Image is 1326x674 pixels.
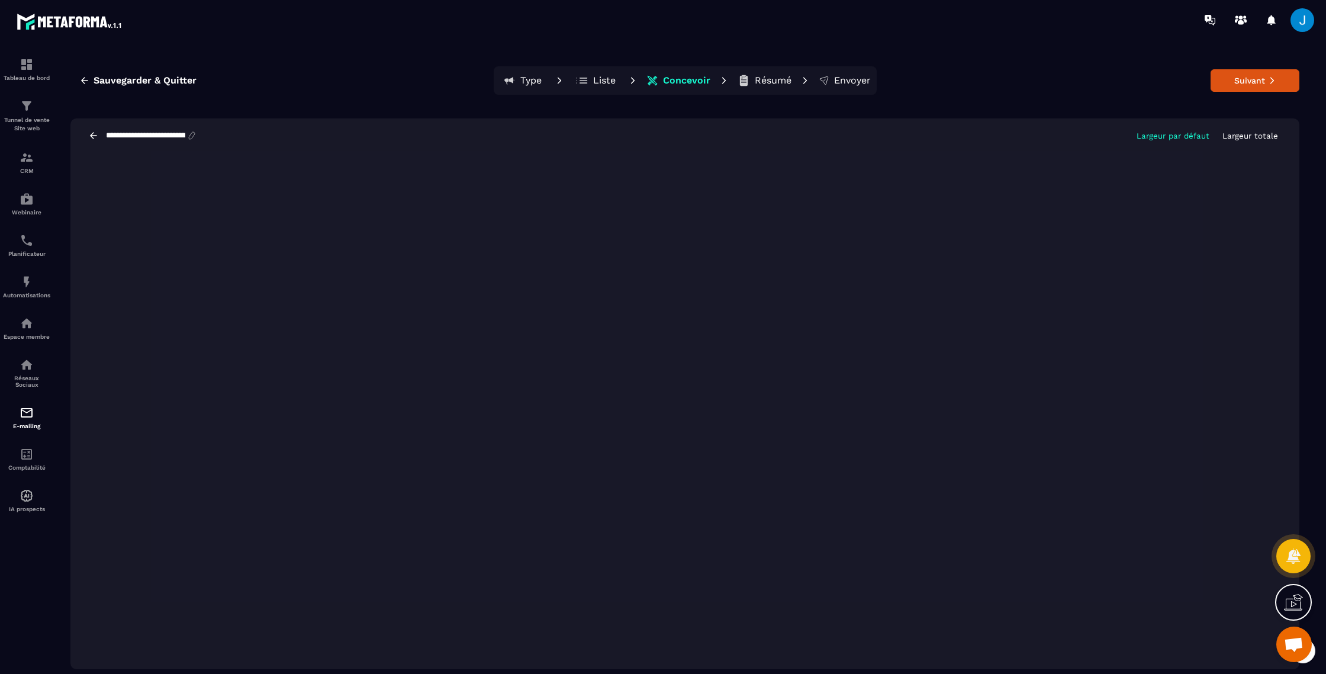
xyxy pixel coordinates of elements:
[3,292,50,299] p: Automatisations
[20,489,34,503] img: automations
[755,75,791,86] p: Résumé
[3,251,50,257] p: Planificateur
[20,57,34,72] img: formation
[643,69,714,92] button: Concevoir
[3,183,50,224] a: automationsautomationsWebinaire
[3,397,50,438] a: emailemailE-mailing
[3,423,50,429] p: E-mailing
[3,375,50,388] p: Réseaux Sociaux
[1211,69,1299,92] button: Suivant
[1276,627,1312,662] div: Ouvrir le chat
[569,69,623,92] button: Liste
[20,447,34,461] img: accountant
[20,192,34,206] img: automations
[593,75,616,86] p: Liste
[3,75,50,81] p: Tableau de bord
[3,168,50,174] p: CRM
[3,209,50,216] p: Webinaire
[20,233,34,248] img: scheduler
[3,142,50,183] a: formationformationCRM
[1133,131,1213,141] button: Largeur par défaut
[20,316,34,330] img: automations
[1222,131,1278,140] p: Largeur totale
[834,75,871,86] p: Envoyer
[3,307,50,349] a: automationsautomationsEspace membre
[17,11,123,32] img: logo
[3,116,50,133] p: Tunnel de vente Site web
[3,438,50,480] a: accountantaccountantComptabilité
[3,506,50,512] p: IA prospects
[20,358,34,372] img: social-network
[20,275,34,289] img: automations
[3,224,50,266] a: schedulerschedulerPlanificateur
[3,49,50,90] a: formationformationTableau de bord
[3,464,50,471] p: Comptabilité
[94,75,197,86] span: Sauvegarder & Quitter
[3,266,50,307] a: automationsautomationsAutomatisations
[20,150,34,165] img: formation
[3,349,50,397] a: social-networksocial-networkRéseaux Sociaux
[70,70,205,91] button: Sauvegarder & Quitter
[1137,131,1209,140] p: Largeur par défaut
[3,90,50,142] a: formationformationTunnel de vente Site web
[3,333,50,340] p: Espace membre
[734,69,795,92] button: Résumé
[815,69,874,92] button: Envoyer
[496,69,549,92] button: Type
[20,406,34,420] img: email
[20,99,34,113] img: formation
[663,75,710,86] p: Concevoir
[520,75,542,86] p: Type
[1219,131,1282,141] button: Largeur totale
